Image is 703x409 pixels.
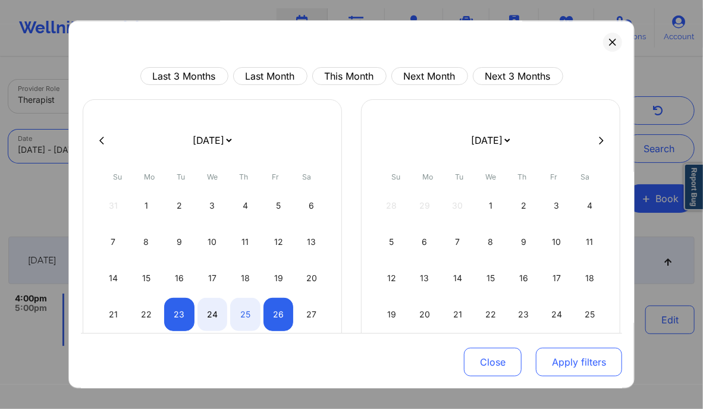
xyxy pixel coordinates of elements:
abbr: Thursday [518,172,527,181]
div: Thu Sep 25 2025 [230,298,261,331]
div: Fri Sep 26 2025 [263,298,294,331]
div: Wed Sep 03 2025 [197,189,228,222]
div: Tue Sep 16 2025 [164,262,194,295]
div: Thu Oct 02 2025 [509,189,539,222]
div: Fri Oct 17 2025 [542,262,572,295]
button: Last 3 Months [140,67,228,85]
div: Wed Oct 22 2025 [476,298,506,331]
div: Fri Sep 05 2025 [263,189,294,222]
div: Sat Oct 25 2025 [575,298,605,331]
abbr: Wednesday [485,172,496,181]
abbr: Friday [272,172,279,181]
button: Next 3 Months [473,67,563,85]
button: This Month [312,67,387,85]
div: Thu Sep 11 2025 [230,225,261,259]
div: Thu Sep 04 2025 [230,189,261,222]
div: Sun Sep 21 2025 [98,298,128,331]
div: Thu Sep 18 2025 [230,262,261,295]
div: Tue Oct 07 2025 [442,225,473,259]
div: Wed Oct 08 2025 [476,225,506,259]
div: Sat Oct 18 2025 [575,262,605,295]
div: Mon Sep 22 2025 [131,298,162,331]
abbr: Wednesday [207,172,218,181]
div: Mon Oct 20 2025 [410,298,440,331]
div: Sat Sep 06 2025 [296,189,327,222]
div: Sat Sep 13 2025 [296,225,327,259]
div: Wed Sep 17 2025 [197,262,228,295]
div: Sun Sep 14 2025 [98,262,128,295]
abbr: Thursday [240,172,249,181]
div: Wed Sep 24 2025 [197,298,228,331]
button: Last Month [233,67,307,85]
div: Thu Oct 23 2025 [509,298,539,331]
abbr: Monday [144,172,155,181]
abbr: Tuesday [455,172,463,181]
abbr: Saturday [303,172,312,181]
div: Thu Oct 09 2025 [509,225,539,259]
div: Mon Sep 01 2025 [131,189,162,222]
div: Sat Sep 20 2025 [296,262,327,295]
abbr: Sunday [392,172,401,181]
div: Sun Oct 12 2025 [376,262,407,295]
div: Sun Sep 07 2025 [98,225,128,259]
button: Close [464,348,522,376]
abbr: Tuesday [177,172,185,181]
div: Fri Oct 24 2025 [542,298,572,331]
div: Sun Oct 19 2025 [376,298,407,331]
div: Tue Oct 14 2025 [442,262,473,295]
div: Fri Sep 12 2025 [263,225,294,259]
div: Sat Sep 27 2025 [296,298,327,331]
button: Next Month [391,67,468,85]
div: Tue Sep 09 2025 [164,225,194,259]
div: Tue Sep 23 2025 [164,298,194,331]
div: Wed Sep 10 2025 [197,225,228,259]
div: Mon Oct 06 2025 [410,225,440,259]
div: Fri Sep 19 2025 [263,262,294,295]
div: Fri Oct 10 2025 [542,225,572,259]
div: Sat Oct 04 2025 [575,189,605,222]
div: Mon Sep 15 2025 [131,262,162,295]
abbr: Saturday [581,172,590,181]
div: Sun Oct 05 2025 [376,225,407,259]
button: Apply filters [536,348,622,376]
div: Thu Oct 16 2025 [509,262,539,295]
div: Mon Oct 13 2025 [410,262,440,295]
abbr: Friday [550,172,557,181]
div: Wed Oct 01 2025 [476,189,506,222]
div: Tue Sep 02 2025 [164,189,194,222]
div: Mon Sep 08 2025 [131,225,162,259]
div: Wed Oct 15 2025 [476,262,506,295]
abbr: Sunday [114,172,123,181]
div: Sat Oct 11 2025 [575,225,605,259]
abbr: Monday [422,172,433,181]
div: Fri Oct 03 2025 [542,189,572,222]
div: Tue Oct 21 2025 [442,298,473,331]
